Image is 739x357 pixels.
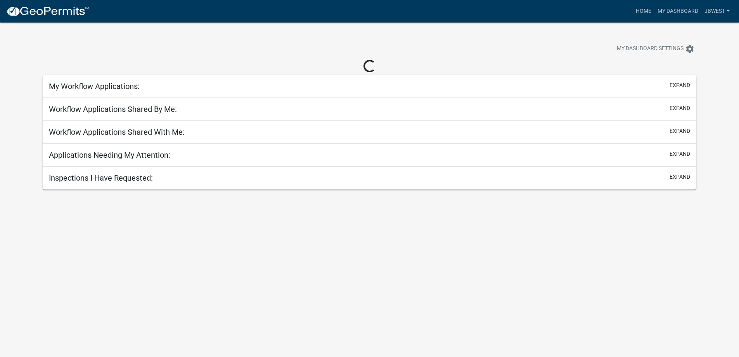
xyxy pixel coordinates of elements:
[49,82,140,91] h5: My Workflow Applications:
[670,173,690,181] button: expand
[611,41,701,56] button: My Dashboard Settingssettings
[670,150,690,158] button: expand
[49,150,170,160] h5: Applications Needing My Attention:
[49,127,185,137] h5: Workflow Applications Shared With Me:
[654,4,701,19] a: My Dashboard
[49,104,177,114] h5: Workflow Applications Shared By Me:
[633,4,654,19] a: Home
[670,81,690,89] button: expand
[701,4,733,19] a: jbwest
[670,104,690,112] button: expand
[617,44,684,54] span: My Dashboard Settings
[49,173,153,183] h5: Inspections I Have Requested:
[685,44,694,54] i: settings
[670,127,690,135] button: expand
